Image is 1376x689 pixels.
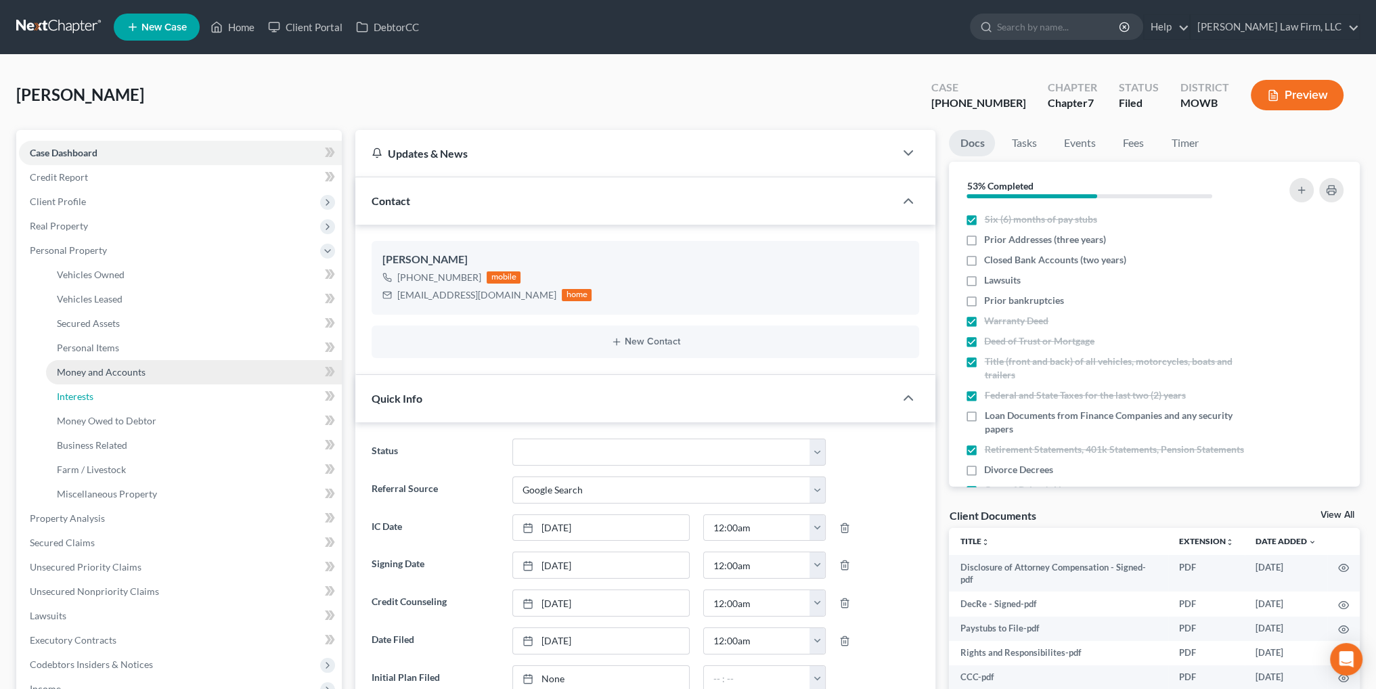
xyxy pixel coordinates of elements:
span: Personal Items [57,342,119,353]
div: Open Intercom Messenger [1330,643,1362,675]
td: [DATE] [1245,592,1327,616]
a: Timer [1160,130,1209,156]
div: Updates & News [372,146,879,160]
div: mobile [487,271,520,284]
span: Copy of Driver's License [984,483,1085,497]
span: Six (6) months of pay stubs [984,213,1096,226]
td: PDF [1168,641,1245,665]
a: Lawsuits [19,604,342,628]
a: Secured Assets [46,311,342,336]
a: [DATE] [513,590,689,616]
a: Secured Claims [19,531,342,555]
a: View All [1320,510,1354,520]
span: Unsecured Nonpriority Claims [30,585,159,597]
span: Client Profile [30,196,86,207]
span: Closed Bank Accounts (two years) [984,253,1126,267]
input: -- : -- [704,552,810,578]
a: Executory Contracts [19,628,342,652]
span: Executory Contracts [30,634,116,646]
span: Miscellaneous Property [57,488,157,499]
span: Warranty Deed [984,314,1048,328]
a: Extensionunfold_more [1179,536,1234,546]
span: Retirement Statements, 401k Statements, Pension Statements [984,443,1243,456]
span: Divorce Decrees [984,463,1053,476]
a: Events [1052,130,1106,156]
span: Lawsuits [984,273,1021,287]
span: Secured Claims [30,537,95,548]
div: [PHONE_NUMBER] [397,271,481,284]
label: Signing Date [365,552,505,579]
div: [PHONE_NUMBER] [931,95,1026,111]
a: DebtorCC [349,15,426,39]
span: Prior bankruptcies [984,294,1064,307]
a: Client Portal [261,15,349,39]
span: Lawsuits [30,610,66,621]
a: [DATE] [513,628,689,654]
label: Referral Source [365,476,505,504]
a: Miscellaneous Property [46,482,342,506]
td: Disclosure of Attorney Compensation - Signed-pdf [949,555,1168,592]
span: Money Owed to Debtor [57,415,156,426]
label: Status [365,439,505,466]
a: Unsecured Nonpriority Claims [19,579,342,604]
label: IC Date [365,514,505,541]
span: Deed of Trust or Mortgage [984,334,1094,348]
td: [DATE] [1245,617,1327,641]
input: -- : -- [704,515,810,541]
input: -- : -- [704,590,810,616]
strong: 53% Completed [967,180,1033,192]
div: Filed [1119,95,1159,111]
i: unfold_more [1226,538,1234,546]
td: PDF [1168,555,1245,592]
i: unfold_more [981,538,989,546]
a: Date Added expand_more [1256,536,1316,546]
a: Tasks [1000,130,1047,156]
div: MOWB [1180,95,1229,111]
div: home [562,289,592,301]
span: New Case [141,22,187,32]
div: Chapter [1048,95,1097,111]
a: [DATE] [513,515,689,541]
a: Help [1144,15,1189,39]
span: Codebtors Insiders & Notices [30,659,153,670]
a: Farm / Livestock [46,458,342,482]
a: Home [204,15,261,39]
span: Real Property [30,220,88,231]
button: Preview [1251,80,1344,110]
a: Money Owed to Debtor [46,409,342,433]
td: PDF [1168,617,1245,641]
span: Title (front and back) of all vehicles, motorcycles, boats and trailers [984,355,1245,382]
td: Rights and Responsibilites-pdf [949,641,1168,665]
i: expand_more [1308,538,1316,546]
a: Vehicles Leased [46,287,342,311]
a: Unsecured Priority Claims [19,555,342,579]
span: 7 [1088,96,1094,109]
a: [PERSON_NAME] Law Firm, LLC [1191,15,1359,39]
div: Status [1119,80,1159,95]
a: [DATE] [513,552,689,578]
span: Property Analysis [30,512,105,524]
span: Loan Documents from Finance Companies and any security papers [984,409,1245,436]
div: [PERSON_NAME] [382,252,908,268]
span: Secured Assets [57,317,120,329]
div: District [1180,80,1229,95]
span: Unsecured Priority Claims [30,561,141,573]
span: Contact [372,194,410,207]
button: New Contact [382,336,908,347]
td: DecRe - Signed-pdf [949,592,1168,616]
a: Credit Report [19,165,342,190]
a: Personal Items [46,336,342,360]
div: Case [931,80,1026,95]
td: Paystubs to File-pdf [949,617,1168,641]
a: Titleunfold_more [960,536,989,546]
span: [PERSON_NAME] [16,85,144,104]
a: Property Analysis [19,506,342,531]
span: Interests [57,391,93,402]
span: Business Related [57,439,127,451]
a: Case Dashboard [19,141,342,165]
a: Interests [46,384,342,409]
span: Credit Report [30,171,88,183]
a: Docs [949,130,995,156]
span: Federal and State Taxes for the last two (2) years [984,388,1185,402]
td: [DATE] [1245,641,1327,665]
